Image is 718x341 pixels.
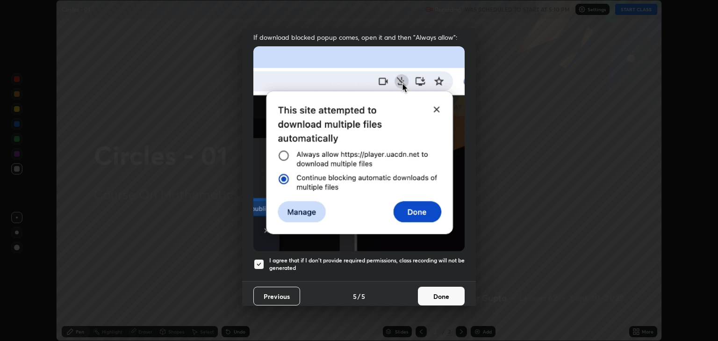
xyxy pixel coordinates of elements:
[269,257,465,271] h5: I agree that if I don't provide required permissions, class recording will not be generated
[253,287,300,305] button: Previous
[253,33,465,42] span: If download blocked popup comes, open it and then "Always allow":
[418,287,465,305] button: Done
[353,291,357,301] h4: 5
[358,291,360,301] h4: /
[361,291,365,301] h4: 5
[253,46,465,251] img: downloads-permission-blocked.gif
